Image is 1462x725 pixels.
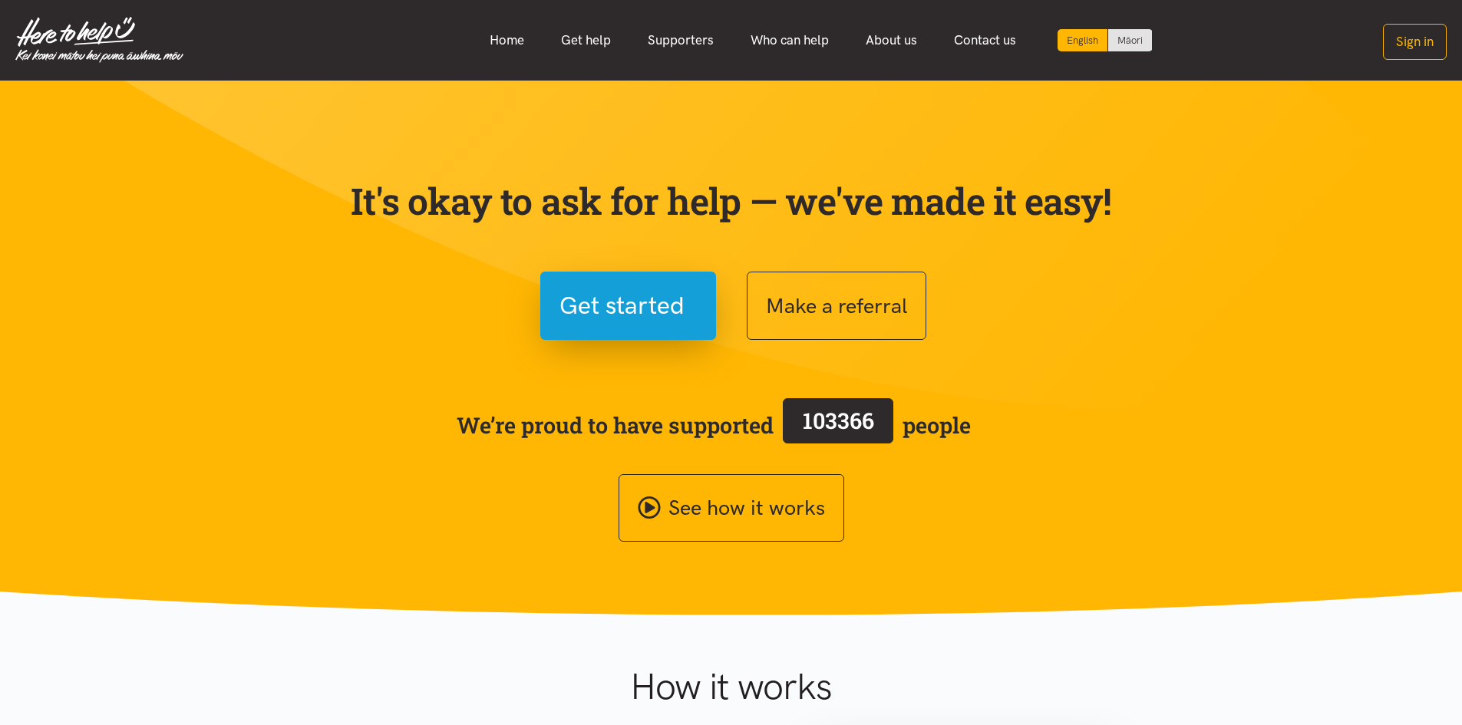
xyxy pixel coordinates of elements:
div: Language toggle [1058,29,1153,51]
span: We’re proud to have supported people [457,395,971,455]
a: Who can help [732,24,847,57]
button: Make a referral [747,272,926,340]
a: Home [471,24,543,57]
a: See how it works [619,474,844,542]
button: Sign in [1383,24,1447,60]
a: About us [847,24,936,57]
a: 103366 [774,395,903,455]
a: Supporters [629,24,732,57]
a: Contact us [936,24,1035,57]
span: Get started [559,286,685,325]
button: Get started [540,272,716,340]
span: 103366 [803,406,874,435]
h1: How it works [480,664,982,709]
a: Get help [543,24,629,57]
img: Home [15,17,183,63]
p: It's okay to ask for help — we've made it easy! [348,179,1115,223]
div: Current language [1058,29,1108,51]
a: Switch to Te Reo Māori [1108,29,1152,51]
